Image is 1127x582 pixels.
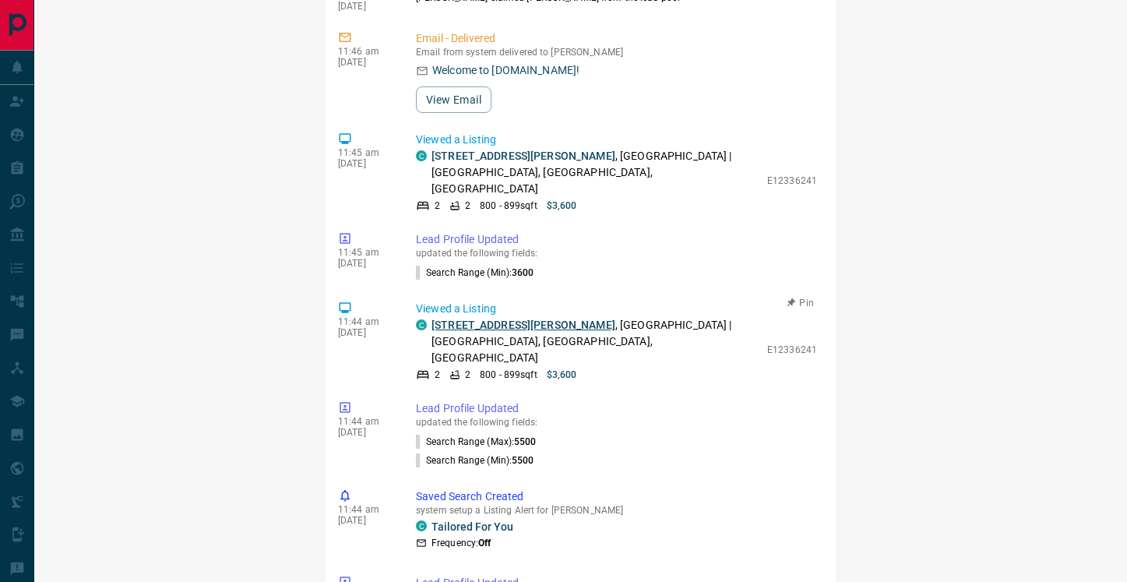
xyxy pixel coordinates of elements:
p: [DATE] [338,258,393,269]
a: [STREET_ADDRESS][PERSON_NAME] [431,150,615,162]
p: Viewed a Listing [416,132,817,148]
p: Email from system delivered to [PERSON_NAME] [416,47,817,58]
p: [DATE] [338,57,393,68]
p: $3,600 [547,199,577,213]
p: , [GEOGRAPHIC_DATA] | [GEOGRAPHIC_DATA], [GEOGRAPHIC_DATA], [GEOGRAPHIC_DATA] [431,148,759,197]
p: updated the following fields: [416,248,817,259]
p: Search Range (Min) : [416,453,534,467]
p: 800 - 899 sqft [480,199,537,213]
p: Frequency: [431,536,491,550]
p: 11:45 am [338,247,393,258]
p: [DATE] [338,158,393,169]
p: [DATE] [338,1,393,12]
span: 5500 [514,436,536,447]
p: Lead Profile Updated [416,231,817,248]
p: [DATE] [338,427,393,438]
p: 2 [435,368,440,382]
p: 2 [465,199,470,213]
div: condos.ca [416,150,427,161]
div: condos.ca [416,520,427,531]
a: [STREET_ADDRESS][PERSON_NAME] [431,319,615,331]
p: 11:46 am [338,46,393,57]
p: 2 [465,368,470,382]
p: 11:44 am [338,416,393,427]
p: updated the following fields: [416,417,817,428]
p: Lead Profile Updated [416,400,817,417]
p: 11:44 am [338,316,393,327]
p: , [GEOGRAPHIC_DATA] | [GEOGRAPHIC_DATA], [GEOGRAPHIC_DATA], [GEOGRAPHIC_DATA] [431,317,759,366]
p: Viewed a Listing [416,301,817,317]
p: 800 - 899 sqft [480,368,537,382]
p: Email - Delivered [416,30,817,47]
p: Saved Search Created [416,489,817,505]
p: [DATE] [338,515,393,526]
p: $3,600 [547,368,577,382]
button: View Email [416,86,491,113]
span: 5500 [512,455,534,466]
p: Search Range (Max) : [416,435,537,449]
p: E12336241 [767,343,817,357]
p: Welcome to [DOMAIN_NAME]! [432,62,579,79]
p: 11:44 am [338,504,393,515]
a: Tailored For You [431,520,513,533]
p: [DATE] [338,327,393,338]
strong: Off [478,538,491,548]
div: condos.ca [416,319,427,330]
span: 3600 [512,267,534,278]
button: Pin [778,296,823,310]
p: Search Range (Min) : [416,266,534,280]
p: system setup a Listing Alert for [PERSON_NAME] [416,505,817,516]
p: E12336241 [767,174,817,188]
p: 2 [435,199,440,213]
p: 11:45 am [338,147,393,158]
